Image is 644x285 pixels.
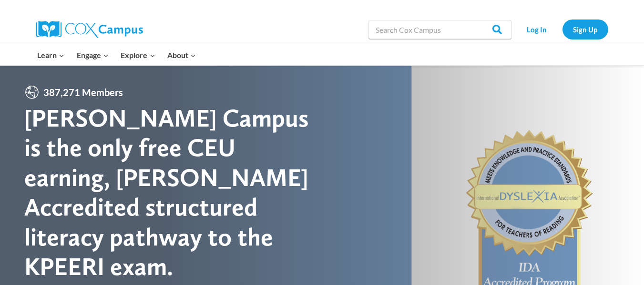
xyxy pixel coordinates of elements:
span: About [167,49,196,61]
a: Sign Up [562,20,608,39]
div: [PERSON_NAME] Campus is the only free CEU earning, [PERSON_NAME] Accredited structured literacy p... [24,103,322,281]
span: Explore [121,49,155,61]
img: Cox Campus [36,21,143,38]
input: Search Cox Campus [368,20,511,39]
a: Log In [516,20,558,39]
span: Engage [77,49,109,61]
span: 387,271 Members [40,85,127,100]
nav: Primary Navigation [31,45,202,65]
nav: Secondary Navigation [516,20,608,39]
span: Learn [37,49,64,61]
